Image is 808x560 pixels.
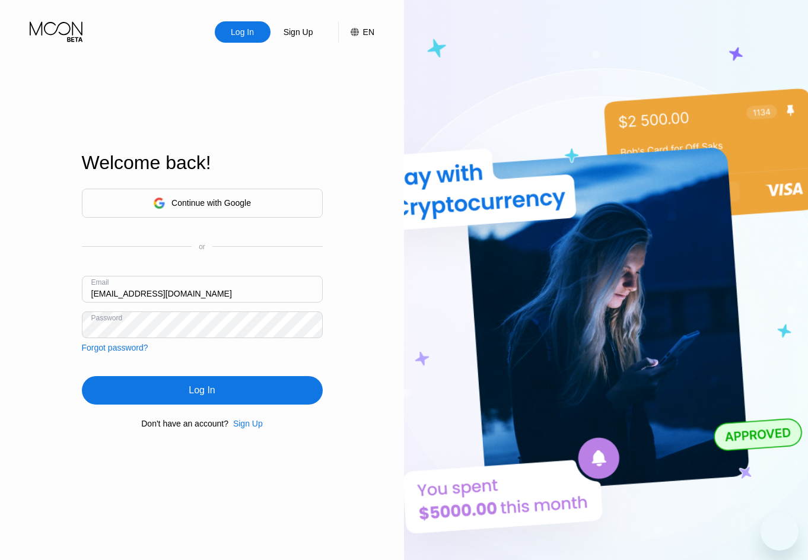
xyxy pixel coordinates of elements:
div: Sign Up [233,419,263,428]
div: Log In [230,26,255,38]
div: Log In [82,376,323,405]
div: Log In [215,21,271,43]
iframe: Button to launch messaging window [761,513,799,551]
div: Continue with Google [171,198,251,208]
div: or [199,243,205,251]
div: Log In [189,384,215,396]
div: Forgot password? [82,343,148,352]
div: Continue with Google [82,189,323,218]
div: Don't have an account? [141,419,228,428]
div: Sign Up [271,21,326,43]
div: Sign Up [282,26,314,38]
div: Email [91,278,109,287]
div: Password [91,314,123,322]
div: EN [363,27,374,37]
div: Welcome back! [82,152,323,174]
div: Sign Up [228,419,263,428]
div: EN [338,21,374,43]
